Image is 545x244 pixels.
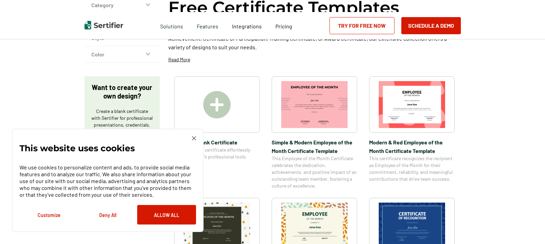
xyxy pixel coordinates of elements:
[192,136,196,140] img: Cookie Popup Close
[369,138,455,155] span: Modern & Red Employee of the Month Certificate Template
[232,23,262,29] span: Integrations
[401,17,461,34] button: Schedule a Demo
[197,21,218,30] span: Features
[275,21,292,30] a: Pricing
[232,21,262,30] a: Integrations
[329,17,394,34] a: Try for Free Now
[85,46,160,63] button: Color
[272,155,357,189] span: This Employee of the Month Certificate celebrates the dedication, achievements, and positive impa...
[174,146,260,160] span: Create a blank certificate effortlessly using Sertifier’s professional tools.
[78,205,137,224] button: Deny All
[91,108,153,142] p: Create a blank certificate with Sertifier for professional presentations, credentials, and custom...
[272,76,357,189] a: Simple & Modern Employee of the Month Certificate TemplateSimple & Modern Employee of the Month C...
[272,138,357,155] span: Simple & Modern Employee of the Month Certificate Template
[369,76,455,189] a: Modern & Red Employee of the Month Certificate TemplateModern & Red Employee of the Month Certifi...
[20,145,135,152] p: This website uses cookies
[174,138,260,146] span: Create A Blank Certificate
[85,21,123,29] img: Sertifier | Digital Credentialing Platform
[369,155,455,182] span: This certificate recognizes the recipient as Employee of the Month for their commitment, reliabil...
[137,205,196,224] button: Allow All
[91,83,153,100] p: Want to create your own design?
[160,21,183,30] span: Solutions
[20,205,78,224] button: Customize
[20,164,196,198] p: We use cookies to personalize content and ads, to provide social media features and to analyze ou...
[203,91,231,118] img: Create A Blank Certificate
[281,81,348,128] img: Simple & Modern Employee of the Month Certificate Template
[379,81,445,128] img: Modern & Red Employee of the Month Certificate Template
[168,56,190,63] p: Read More
[275,23,292,29] span: Pricing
